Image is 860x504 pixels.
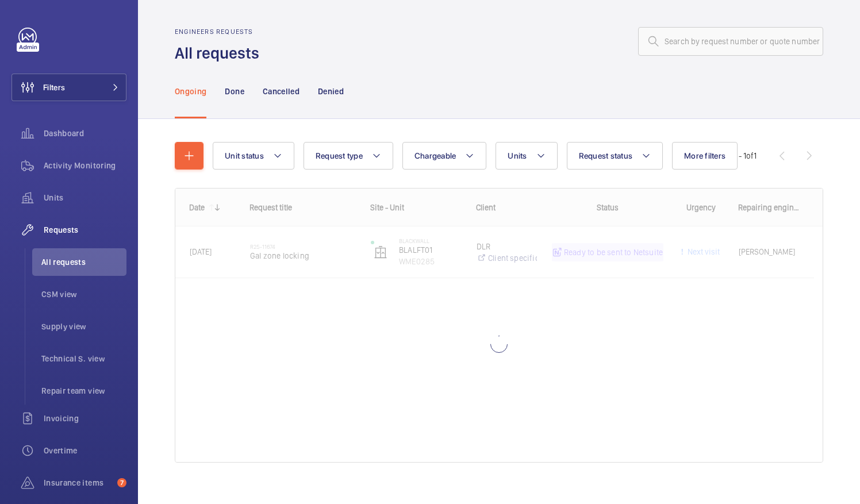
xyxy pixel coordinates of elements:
[316,151,363,160] span: Request type
[175,86,206,97] p: Ongoing
[175,43,266,64] h1: All requests
[41,353,126,364] span: Technical S. view
[41,288,126,300] span: CSM view
[318,86,344,97] p: Denied
[638,27,823,56] input: Search by request number or quote number
[684,151,725,160] span: More filters
[734,152,757,160] span: 1 - 1 1
[41,256,126,268] span: All requests
[11,74,126,101] button: Filters
[225,86,244,97] p: Done
[508,151,527,160] span: Units
[579,151,633,160] span: Request status
[117,478,126,487] span: 7
[41,385,126,397] span: Repair team view
[414,151,456,160] span: Chargeable
[44,160,126,171] span: Activity Monitoring
[746,151,754,160] span: of
[175,28,266,36] h2: Engineers requests
[44,445,126,456] span: Overtime
[44,128,126,139] span: Dashboard
[496,142,557,170] button: Units
[402,142,487,170] button: Chargeable
[44,192,126,203] span: Units
[44,413,126,424] span: Invoicing
[44,224,126,236] span: Requests
[43,82,65,93] span: Filters
[41,321,126,332] span: Supply view
[44,477,113,488] span: Insurance items
[567,142,663,170] button: Request status
[263,86,300,97] p: Cancelled
[225,151,264,160] span: Unit status
[213,142,294,170] button: Unit status
[304,142,393,170] button: Request type
[672,142,738,170] button: More filters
